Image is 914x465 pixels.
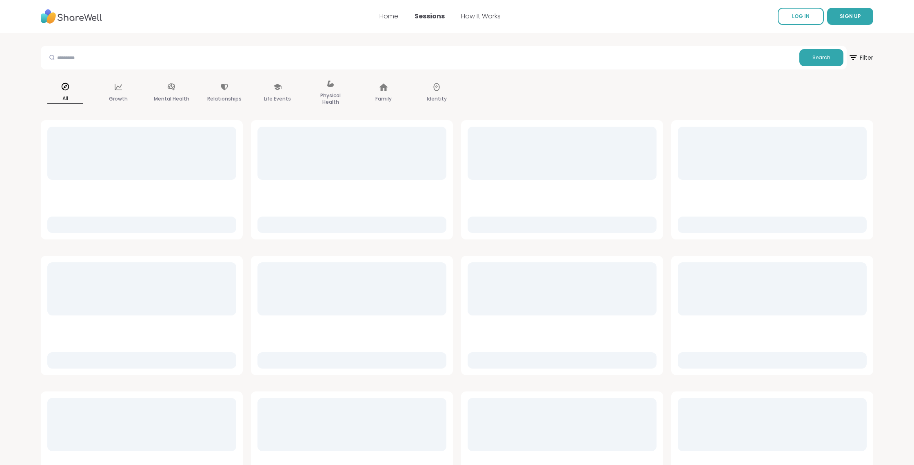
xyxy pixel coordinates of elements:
img: ShareWell Nav Logo [41,5,102,28]
a: Home [379,11,398,21]
p: Life Events [264,94,291,104]
p: Relationships [207,94,242,104]
p: Mental Health [154,94,189,104]
a: Sessions [415,11,445,21]
p: Family [375,94,392,104]
button: SIGN UP [827,8,873,25]
button: Filter [848,46,873,69]
span: Search [812,54,830,61]
button: Search [799,49,843,66]
p: Identity [427,94,447,104]
a: How It Works [461,11,501,21]
span: Filter [848,48,873,67]
p: Physical Health [313,91,348,107]
span: LOG IN [792,13,810,20]
p: Growth [109,94,128,104]
p: All [47,94,83,104]
span: SIGN UP [840,13,861,20]
a: LOG IN [778,8,824,25]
